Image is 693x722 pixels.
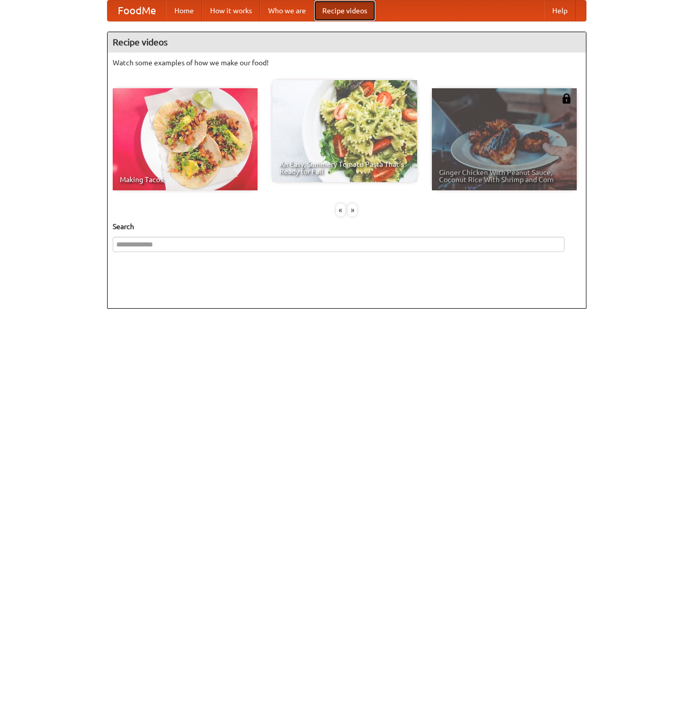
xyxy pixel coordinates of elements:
h5: Search [113,221,581,232]
a: Who we are [260,1,314,21]
a: Recipe videos [314,1,375,21]
h4: Recipe videos [108,32,586,53]
div: » [348,204,357,216]
div: « [336,204,345,216]
a: Home [166,1,202,21]
a: An Easy, Summery Tomato Pasta That's Ready for Fall [272,80,417,182]
span: Making Tacos [120,176,250,183]
img: 483408.png [561,93,572,104]
a: FoodMe [108,1,166,21]
p: Watch some examples of how we make our food! [113,58,581,68]
a: Making Tacos [113,88,258,190]
span: An Easy, Summery Tomato Pasta That's Ready for Fall [279,161,410,175]
a: Help [544,1,576,21]
a: How it works [202,1,260,21]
